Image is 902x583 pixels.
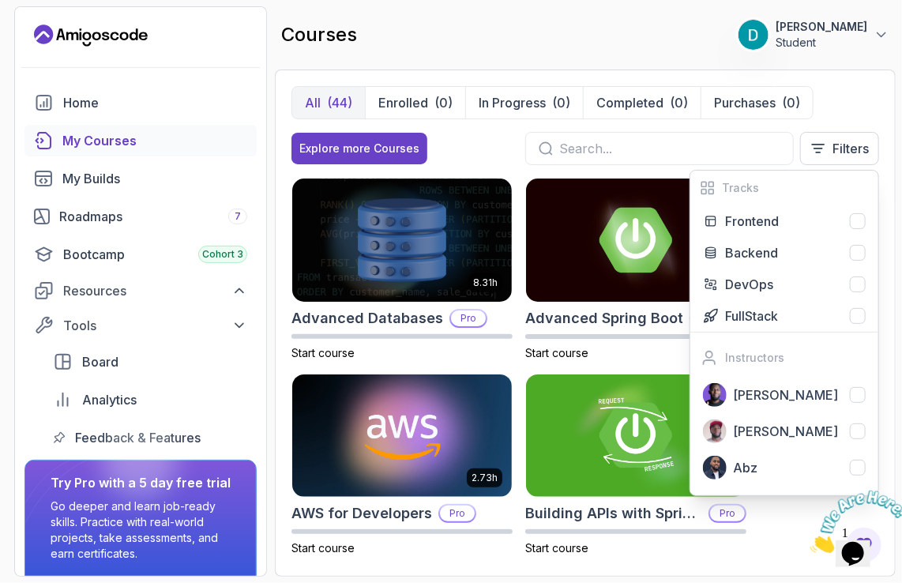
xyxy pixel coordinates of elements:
p: Frontend [725,212,779,231]
button: Frontend [690,205,878,237]
p: Backend [725,243,778,262]
a: courses [24,125,257,156]
img: Advanced Spring Boot card [526,179,746,302]
button: Filters [800,132,879,165]
iframe: chat widget [804,484,902,559]
img: instructor img [703,419,727,443]
div: (0) [434,93,453,112]
div: Tools [63,316,247,335]
p: Purchases [714,93,776,112]
img: user profile image [739,20,769,50]
button: user profile image[PERSON_NAME]Student [738,19,889,51]
div: (0) [552,93,570,112]
div: My Courses [62,131,247,150]
button: In Progress(0) [465,87,583,118]
button: Purchases(0) [701,87,813,118]
img: Advanced Databases card [292,179,512,302]
h2: Advanced Databases [291,307,443,329]
a: feedback [43,422,257,453]
input: Search... [559,139,780,158]
span: Feedback & Features [75,428,201,447]
div: Home [63,93,247,112]
div: Bootcamp [63,245,247,264]
button: instructor imgAbz [690,449,878,486]
img: Chat attention grabber [6,6,104,69]
div: Resources [63,281,247,300]
button: Tools [24,311,257,340]
button: All(44) [292,87,365,118]
a: builds [24,163,257,194]
span: 7 [235,210,241,223]
img: Building APIs with Spring Boot card [526,374,746,498]
div: (0) [782,93,800,112]
div: (0) [670,93,688,112]
p: Pro [710,506,745,521]
span: Analytics [82,390,137,409]
a: analytics [43,384,257,416]
button: Backend [690,237,878,269]
div: Explore more Courses [299,141,419,156]
a: bootcamp [24,239,257,270]
img: instructor img [703,456,727,480]
h2: Building APIs with Spring Boot [525,502,702,525]
span: Start course [525,541,588,555]
span: 1 [6,6,13,20]
button: Enrolled(0) [365,87,465,118]
div: (44) [327,93,352,112]
p: [PERSON_NAME] [733,422,838,441]
p: 2.73h [472,472,498,484]
button: DevOps [690,269,878,300]
p: Pro [451,310,486,326]
img: instructor img [703,383,727,407]
span: Cohort 3 [202,248,243,261]
a: board [43,346,257,378]
span: Start course [525,346,588,359]
span: Start course [291,541,355,555]
p: 8.31h [473,276,498,289]
a: home [24,87,257,118]
p: [PERSON_NAME] [776,19,867,35]
h2: Instructors [725,350,784,366]
p: Abz [733,458,757,477]
p: All [305,93,321,112]
a: roadmaps [24,201,257,232]
p: FullStack [725,307,778,325]
button: FullStack [690,300,878,332]
div: My Builds [62,169,247,188]
p: Completed [596,93,663,112]
p: [PERSON_NAME] [733,386,838,404]
p: Enrolled [378,93,428,112]
button: Explore more Courses [291,133,427,164]
button: Completed(0) [583,87,701,118]
p: Student [776,35,867,51]
h2: courses [281,22,357,47]
h2: AWS for Developers [291,502,432,525]
h2: Advanced Spring Boot [525,307,683,329]
p: In Progress [479,93,546,112]
h2: Tracks [722,180,759,196]
p: Go deeper and learn job-ready skills. Practice with real-world projects, take assessments, and ea... [51,498,231,562]
span: Start course [291,346,355,359]
button: instructor img[PERSON_NAME] [690,413,878,449]
p: DevOps [725,275,773,294]
button: instructor img[PERSON_NAME] [690,377,878,413]
button: Resources [24,276,257,305]
img: AWS for Developers card [292,374,512,498]
p: Pro [440,506,475,521]
p: Filters [832,139,869,158]
div: Roadmaps [59,207,247,226]
span: Board [82,352,118,371]
a: Landing page [34,23,148,48]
